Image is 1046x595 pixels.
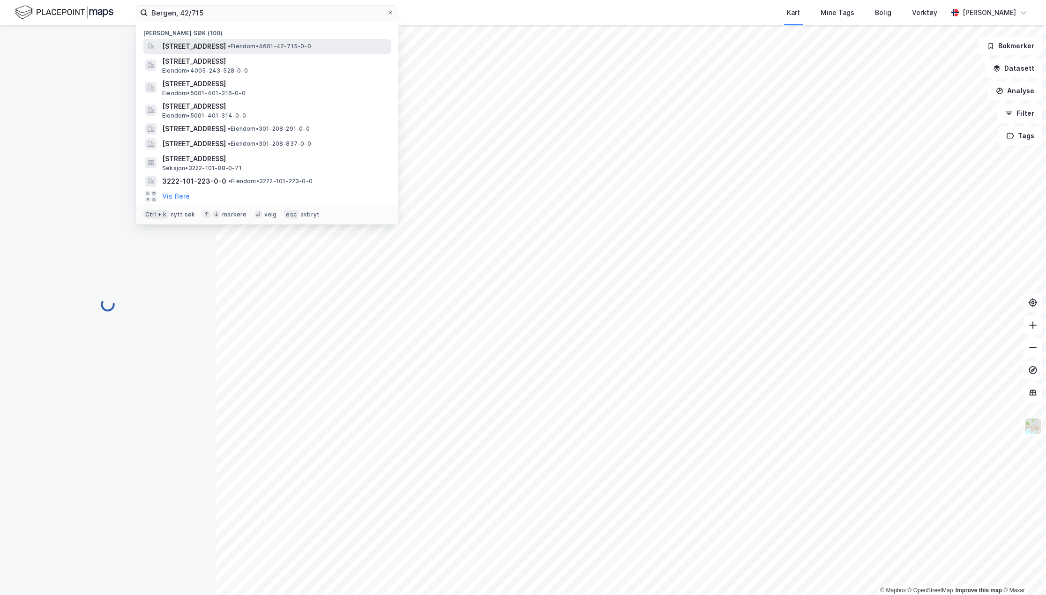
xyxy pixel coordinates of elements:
[228,43,231,50] span: •
[956,587,1002,594] a: Improve this map
[264,211,277,218] div: velg
[100,297,115,312] img: spinner.a6d8c91a73a9ac5275cf975e30b51cfb.svg
[162,78,387,89] span: [STREET_ADDRESS]
[228,43,311,50] span: Eiendom • 4601-42-715-0-0
[963,7,1016,18] div: [PERSON_NAME]
[912,7,937,18] div: Verktøy
[136,22,398,39] div: [PERSON_NAME] søk (100)
[999,126,1042,145] button: Tags
[979,37,1042,55] button: Bokmerker
[162,67,248,74] span: Eiendom • 4005-243-528-0-0
[162,56,387,67] span: [STREET_ADDRESS]
[284,210,299,219] div: esc
[228,178,231,185] span: •
[787,7,800,18] div: Kart
[162,41,226,52] span: [STREET_ADDRESS]
[162,138,226,149] span: [STREET_ADDRESS]
[228,125,231,132] span: •
[875,7,891,18] div: Bolig
[999,550,1046,595] div: Kontrollprogram for chat
[143,210,169,219] div: Ctrl + k
[821,7,854,18] div: Mine Tags
[999,550,1046,595] iframe: Chat Widget
[988,82,1042,100] button: Analyse
[171,211,195,218] div: nytt søk
[162,123,226,134] span: [STREET_ADDRESS]
[228,178,313,185] span: Eiendom • 3222-101-223-0-0
[162,164,242,172] span: Seksjon • 3222-101-88-0-71
[1024,417,1042,435] img: Z
[228,140,311,148] span: Eiendom • 301-208-837-0-0
[162,176,226,187] span: 3222-101-223-0-0
[908,587,953,594] a: OpenStreetMap
[162,153,387,164] span: [STREET_ADDRESS]
[15,4,113,21] img: logo.f888ab2527a4732fd821a326f86c7f29.svg
[228,140,231,147] span: •
[148,6,387,20] input: Søk på adresse, matrikkel, gårdeiere, leietakere eller personer
[997,104,1042,123] button: Filter
[222,211,247,218] div: markere
[162,112,246,119] span: Eiendom • 5001-401-314-0-0
[228,125,310,133] span: Eiendom • 301-208-291-0-0
[162,89,246,97] span: Eiendom • 5001-401-316-0-0
[880,587,906,594] a: Mapbox
[162,191,190,202] button: Vis flere
[162,101,387,112] span: [STREET_ADDRESS]
[300,211,320,218] div: avbryt
[985,59,1042,78] button: Datasett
